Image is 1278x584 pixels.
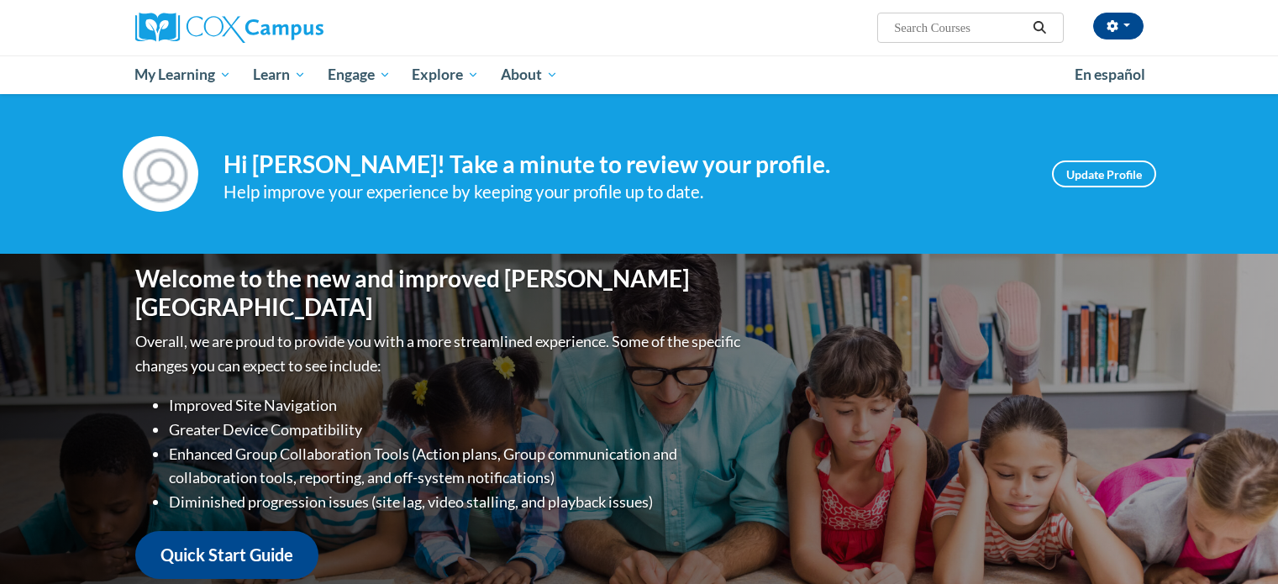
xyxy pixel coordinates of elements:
[135,13,455,43] a: Cox Campus
[135,13,323,43] img: Cox Campus
[490,55,569,94] a: About
[317,55,402,94] a: Engage
[110,55,1169,94] div: Main menu
[253,65,306,85] span: Learn
[135,531,318,579] a: Quick Start Guide
[169,418,744,442] li: Greater Device Compatibility
[1027,18,1052,38] button: Search
[242,55,317,94] a: Learn
[224,150,1027,179] h4: Hi [PERSON_NAME]! Take a minute to review your profile.
[169,393,744,418] li: Improved Site Navigation
[224,178,1027,206] div: Help improve your experience by keeping your profile up to date.
[1211,517,1265,571] iframe: Button to launch messaging window
[1093,13,1144,39] button: Account Settings
[169,442,744,491] li: Enhanced Group Collaboration Tools (Action plans, Group communication and collaboration tools, re...
[1052,160,1156,187] a: Update Profile
[501,65,558,85] span: About
[135,329,744,378] p: Overall, we are proud to provide you with a more streamlined experience. Some of the specific cha...
[412,65,479,85] span: Explore
[134,65,231,85] span: My Learning
[124,55,243,94] a: My Learning
[1064,57,1156,92] a: En español
[401,55,490,94] a: Explore
[1075,66,1145,83] span: En español
[328,65,391,85] span: Engage
[135,265,744,321] h1: Welcome to the new and improved [PERSON_NAME][GEOGRAPHIC_DATA]
[123,136,198,212] img: Profile Image
[892,18,1027,38] input: Search Courses
[169,490,744,514] li: Diminished progression issues (site lag, video stalling, and playback issues)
